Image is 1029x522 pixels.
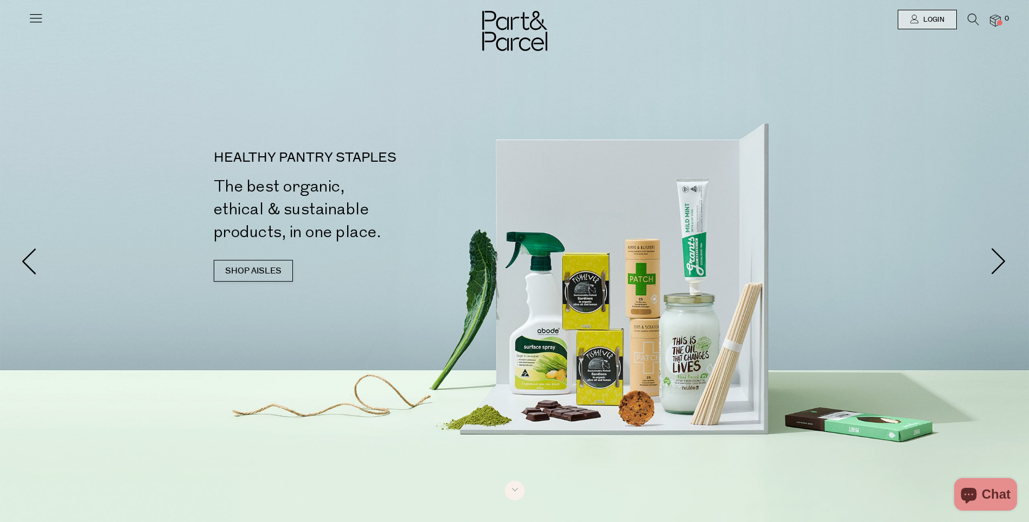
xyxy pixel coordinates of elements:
[990,15,1001,26] a: 0
[214,175,519,244] h2: The best organic, ethical & sustainable products, in one place.
[921,15,944,24] span: Login
[482,11,547,51] img: Part&Parcel
[1002,14,1012,24] span: 0
[214,260,293,282] a: SHOP AISLES
[214,151,519,164] p: HEALTHY PANTRY STAPLES
[951,478,1020,513] inbox-online-store-chat: Shopify online store chat
[898,10,957,29] a: Login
